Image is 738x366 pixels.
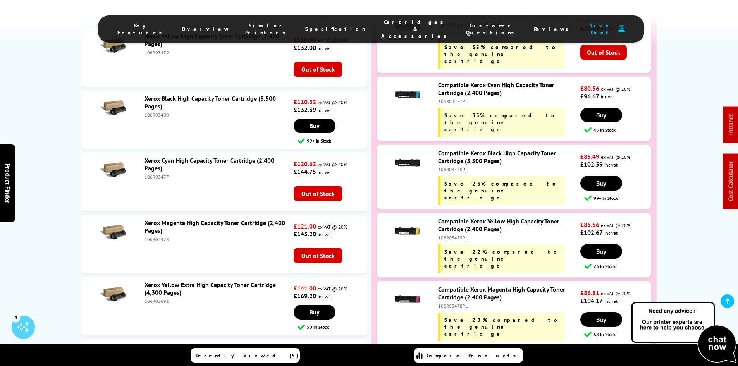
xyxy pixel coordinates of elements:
strong: £96.67 [580,92,599,100]
div: 50 In Stock [298,323,367,331]
span: Live Chat [588,22,614,36]
span: inc vat [604,162,618,168]
span: inc vat [318,294,331,299]
div: 106R03480 [145,112,292,118]
span: ex VAT @ 20% [601,86,630,92]
span: Save 33% compared to the genuine cartridge [444,112,558,133]
div: 106R03479PL [438,235,578,241]
a: Recently Viewed (5) [191,348,300,363]
strong: £102.59 [580,160,603,168]
img: Xerox Cyan High Capacity Toner Cartridge (2,400 Pages) [99,156,126,184]
strong: £102.67 [580,229,603,236]
span: Specification [305,26,366,33]
span: ex VAT @ 20% [601,222,630,228]
span: Out of Stock [294,248,342,263]
div: 106R03479 [145,50,292,55]
strong: £80.56 [580,84,599,92]
span: Key Features [117,22,166,36]
strong: £169.20 [294,292,316,300]
span: ex VAT @ 20% [318,224,347,230]
strong: £85.49 [580,153,599,160]
a: Compatible Xerox Yellow High Capacity Toner Cartridge (2,400 Pages) [438,217,559,233]
div: 106R03692 [145,298,292,304]
div: 106R03478 [145,236,292,242]
div: 99+ In Stock [298,137,367,144]
span: Out of Stock [294,186,342,201]
a: Compare Products [414,348,523,363]
span: Compare Products [427,352,520,359]
div: 106R03477 [145,174,292,180]
img: user-headset-duotone.svg [618,25,625,32]
img: Compatible Xerox Black High Capacity Toner Cartridge (5,500 Pages) [394,149,421,176]
span: ex VAT @ 20% [318,286,347,292]
a: Xerox Cyan High Capacity Toner Cartridge (2,400 Pages) [145,156,274,172]
span: Out of Stock [580,45,627,60]
a: Compatible Xerox Cyan High Capacity Toner Cartridge (2,400 Pages) [438,81,554,96]
a: Intranet [727,114,735,135]
span: Buy [596,247,606,255]
span: ex VAT @ 20% [601,154,630,160]
strong: £141.00 [294,284,316,292]
div: 106R03477PL [438,98,578,104]
div: 68 In Stock [584,331,650,338]
strong: £110.32 [294,98,316,106]
span: Buy [596,316,606,323]
span: inc vat [318,45,331,51]
a: Xerox Cyan Extra High Capacity Toner Cartridge (4,300 Pages) [145,343,290,359]
span: Similar Printers [245,22,290,36]
span: inc vat [318,169,331,175]
strong: £132.39 [294,106,316,113]
span: Save 28% compared to the genuine cartridge [444,316,561,337]
img: Xerox Yellow Extra High Capacity Toner Cartridge (4,300 Pages) [99,281,126,308]
a: Cost Calculator [727,162,735,201]
img: Xerox Magenta High Capacity Toner Cartridge (2,400 Pages) [99,219,126,246]
span: Overview [182,26,230,33]
span: Product Finder [4,163,12,203]
span: Save 22% compared to the genuine cartridge [444,248,560,269]
a: Compatible Xerox Magenta High Capacity Toner Cartridge (2,400 Pages) [438,285,565,301]
div: 99+ In Stock [584,194,650,202]
span: ex VAT @ 20% [318,100,347,105]
img: Open Live Chat window [630,301,738,364]
span: inc vat [604,298,618,304]
strong: £86.81 [580,289,599,297]
span: ex VAT @ 20% [318,162,347,167]
span: inc vat [601,94,614,100]
div: 45 In Stock [584,126,650,134]
span: ex VAT @ 20% [601,290,630,296]
strong: £120.62 [294,160,316,168]
span: Reviews [534,26,573,33]
span: Save 35% compared to the genuine cartridge [444,44,559,65]
strong: £85.56 [580,221,599,229]
div: 4 [12,313,20,321]
span: Buy [596,179,606,187]
img: Compatible Xerox Magenta High Capacity Toner Cartridge (2,400 Pages) [394,285,421,313]
span: Cartridges & Accessories [381,19,451,40]
div: 73 In Stock [584,263,650,270]
span: Buy [596,111,606,119]
div: 106R03478PL [438,303,578,309]
span: inc vat [604,230,618,236]
span: Buy [310,308,320,316]
a: Xerox Black High Capacity Toner Cartridge (5,500 Pages) [145,95,276,110]
strong: £132.00 [294,44,316,52]
strong: £145.20 [294,230,316,238]
a: Compatible Xerox Black High Capacity Toner Cartridge (5,500 Pages) [438,149,556,165]
strong: £121.00 [294,222,316,230]
img: Xerox Black High Capacity Toner Cartridge (5,500 Pages) [99,95,126,122]
span: Buy [310,122,320,130]
span: Customer Questions [466,22,518,36]
img: Compatible Xerox Yellow High Capacity Toner Cartridge (2,400 Pages) [394,217,421,244]
div: 106R03480PL [438,167,578,172]
strong: £144.75 [294,168,316,175]
span: inc vat [318,107,331,113]
span: Recently Viewed (5) [196,352,299,359]
span: Out of Stock [294,62,342,77]
a: Xerox Magenta High Capacity Toner Cartridge (2,400 Pages) [145,219,285,234]
span: Save 23% compared to the genuine cartridge [444,180,559,201]
img: Compatible Xerox Cyan High Capacity Toner Cartridge (2,400 Pages) [394,81,421,108]
strong: £104.17 [580,297,603,304]
span: inc vat [318,232,331,237]
a: Xerox Yellow Extra High Capacity Toner Cartridge (4,300 Pages) [145,281,276,296]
